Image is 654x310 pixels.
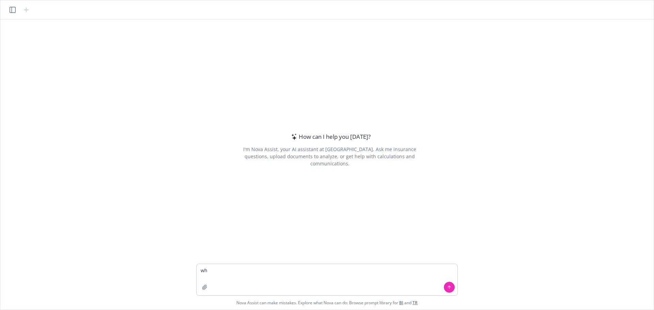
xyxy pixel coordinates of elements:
a: TR [412,300,418,306]
div: How can I help you [DATE]? [289,132,371,141]
span: Nova Assist can make mistakes. Explore what Nova can do: Browse prompt library for and [236,296,418,310]
textarea: what's [197,264,457,295]
a: BI [399,300,403,306]
div: I'm Nova Assist, your AI assistant at [GEOGRAPHIC_DATA]. Ask me insurance questions, upload docum... [234,146,425,167]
